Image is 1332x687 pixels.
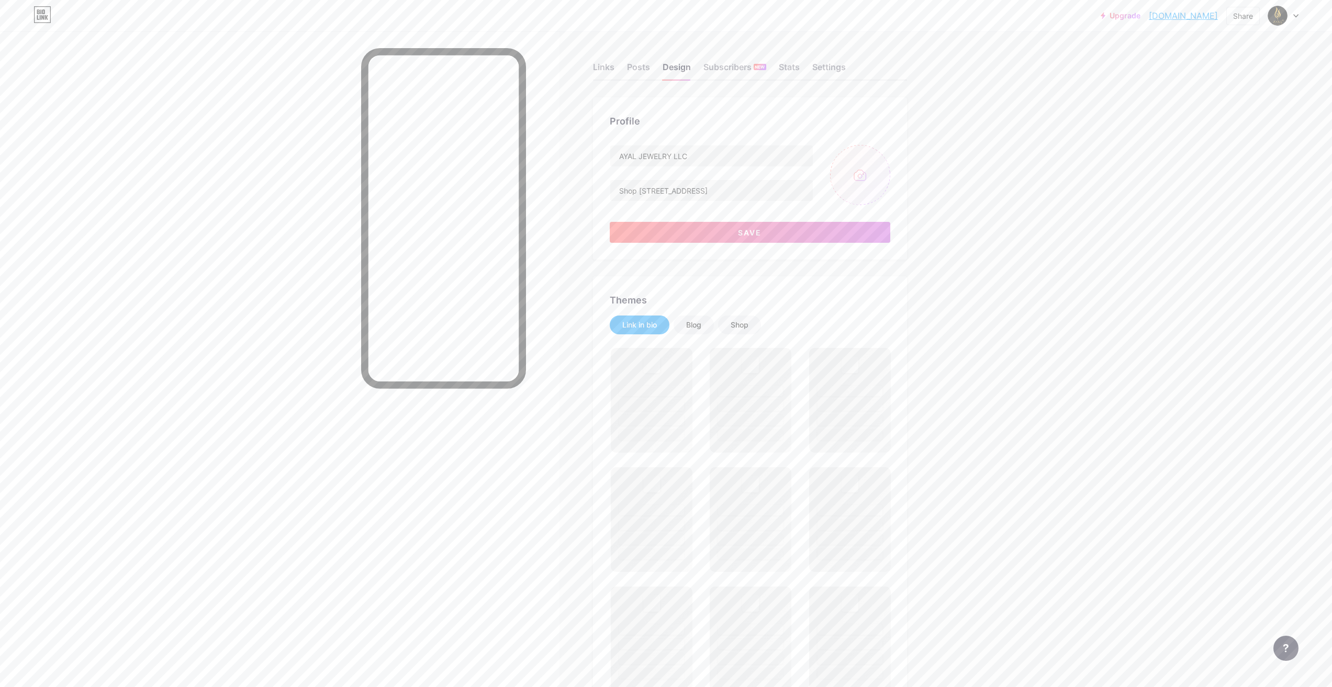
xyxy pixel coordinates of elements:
[622,320,657,330] div: Link in bio
[812,61,846,80] div: Settings
[610,222,890,243] button: Save
[593,61,614,80] div: Links
[663,61,691,80] div: Design
[686,320,701,330] div: Blog
[1268,6,1288,26] img: ayaljewelry
[610,293,890,307] div: Themes
[610,114,890,128] div: Profile
[1101,12,1140,20] a: Upgrade
[1233,10,1253,21] div: Share
[755,64,765,70] span: NEW
[610,145,813,166] input: Name
[610,180,813,201] input: Bio
[627,61,650,80] div: Posts
[731,320,748,330] div: Shop
[738,228,762,237] span: Save
[703,61,766,80] div: Subscribers
[1149,9,1218,22] a: [DOMAIN_NAME]
[779,61,800,80] div: Stats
